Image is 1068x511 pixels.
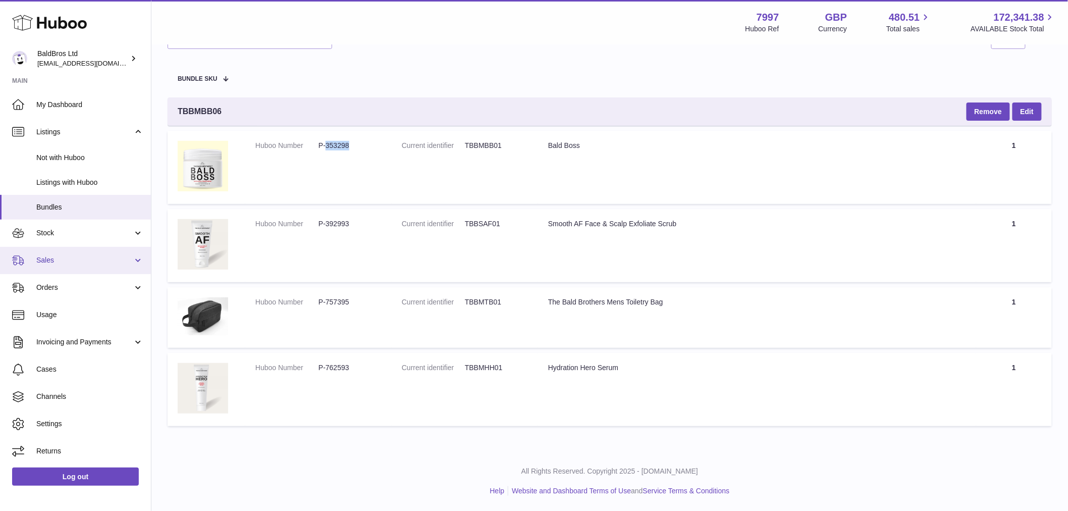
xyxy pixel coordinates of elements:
a: 480.51 Total sales [886,11,931,34]
dd: P-762593 [318,363,382,373]
span: Channels [36,392,143,401]
img: Smooth AF Face & Scalp Exfoliate Scrub [178,219,228,270]
a: Service Terms & Conditions [643,487,730,495]
dd: TBBMBB01 [465,141,528,150]
span: 480.51 [889,11,920,24]
td: 1 [976,287,1052,348]
div: The Bald Brothers Mens Toiletry Bag [548,297,966,307]
span: 172,341.38 [994,11,1044,24]
dt: Huboo Number [255,219,318,229]
span: [EMAIL_ADDRESS][DOMAIN_NAME] [37,59,148,67]
a: Edit [1012,103,1042,121]
dt: Current identifier [402,363,465,373]
img: Bald Boss [178,141,228,191]
span: Listings [36,127,133,137]
td: 1 [976,131,1052,204]
span: Invoicing and Payments [36,337,133,347]
a: 172,341.38 AVAILABLE Stock Total [971,11,1056,34]
span: Bundles [36,202,143,212]
span: Settings [36,419,143,429]
div: BaldBros Ltd [37,49,128,68]
a: Website and Dashboard Terms of Use [512,487,631,495]
dd: P-392993 [318,219,382,229]
dt: Current identifier [402,297,465,307]
dt: Current identifier [402,141,465,150]
dt: Huboo Number [255,363,318,373]
span: AVAILABLE Stock Total [971,24,1056,34]
td: 1 [976,209,1052,282]
li: and [508,486,729,496]
span: Stock [36,228,133,238]
img: Hydration Hero Serum [178,363,228,414]
div: Huboo Ref [745,24,779,34]
span: Total sales [886,24,931,34]
dd: P-353298 [318,141,382,150]
span: Usage [36,310,143,320]
div: Smooth AF Face & Scalp Exfoliate Scrub [548,219,966,229]
div: Bald Boss [548,141,966,150]
dd: TBBMTB01 [465,297,528,307]
dd: TBBSAF01 [465,219,528,229]
img: internalAdmin-7997@internal.huboo.com [12,51,27,66]
dt: Huboo Number [255,297,318,307]
dt: Current identifier [402,219,465,229]
dt: Huboo Number [255,141,318,150]
button: Remove [967,103,1010,121]
img: The Bald Brothers Mens Toiletry Bag [178,297,228,336]
span: Orders [36,283,133,292]
span: Listings with Huboo [36,178,143,187]
div: Currency [819,24,847,34]
span: My Dashboard [36,100,143,110]
dd: TBBMHH01 [465,363,528,373]
span: Returns [36,446,143,456]
strong: 7997 [757,11,779,24]
td: 1 [976,353,1052,426]
strong: GBP [825,11,847,24]
span: Sales [36,255,133,265]
dd: P-757395 [318,297,382,307]
span: TBBMBB06 [178,106,222,117]
a: Log out [12,468,139,486]
a: Help [490,487,505,495]
span: Cases [36,365,143,374]
div: Hydration Hero Serum [548,363,966,373]
p: All Rights Reserved. Copyright 2025 - [DOMAIN_NAME] [159,467,1060,476]
span: Bundle SKU [178,76,218,82]
span: Not with Huboo [36,153,143,163]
